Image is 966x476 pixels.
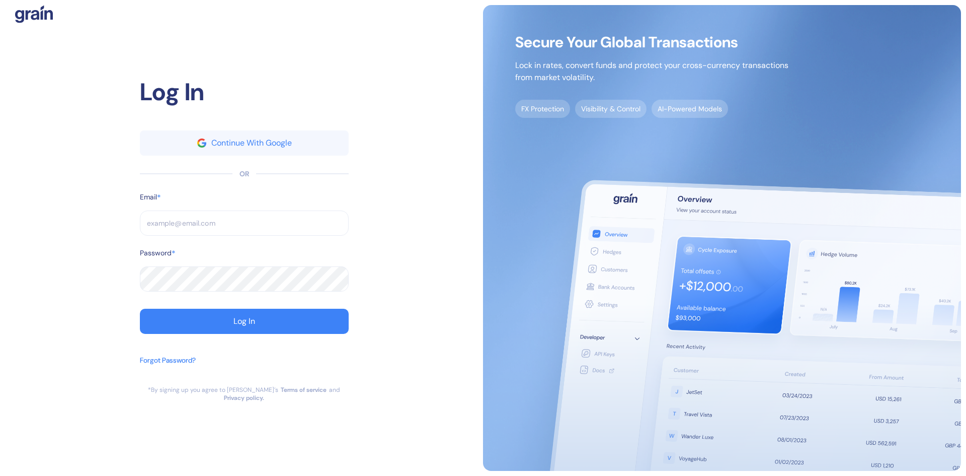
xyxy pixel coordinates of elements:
[140,211,349,236] input: example@email.com
[211,139,292,147] div: Continue With Google
[239,169,249,179] div: OR
[140,192,157,202] label: Email
[483,5,961,471] img: signup-main-image
[140,355,196,366] div: Forgot Password?
[575,100,647,118] span: Visibility & Control
[148,386,278,394] div: *By signing up you agree to [PERSON_NAME]’s
[140,350,196,386] button: Forgot Password?
[515,100,570,118] span: FX Protection
[140,309,349,334] button: Log In
[140,74,349,110] div: Log In
[15,5,53,23] img: logo
[281,386,327,394] a: Terms of service
[140,130,349,156] button: googleContinue With Google
[515,37,788,47] span: Secure Your Global Transactions
[233,317,255,325] div: Log In
[197,139,206,148] img: google
[652,100,728,118] span: AI-Powered Models
[140,248,172,258] label: Password
[515,59,788,84] p: Lock in rates, convert funds and protect your cross-currency transactions from market volatility.
[329,386,340,394] div: and
[224,394,264,402] a: Privacy policy.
